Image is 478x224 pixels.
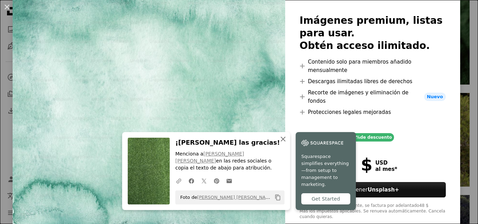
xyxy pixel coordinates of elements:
a: Comparte por correo electrónico [223,174,236,188]
strong: Unsplash+ [368,187,399,193]
p: Menciona a en las redes sociales o copia el texto de abajo para atribución. [175,151,284,172]
div: *Cuando se paga anualmente, se factura por adelantado 48 $ Más los impuestos aplicables. Se renue... [300,203,446,220]
button: Copiar al portapapeles [272,192,284,203]
button: ObtenerUnsplash+ [300,182,446,197]
span: Foto de en [177,192,272,203]
a: Squarespace simplifies everything—from setup to management to marketing.Get Started [296,132,356,210]
img: file-1747939142011-51e5cc87e3c9 [301,138,343,148]
span: Squarespace simplifies everything—from setup to management to marketing. [301,153,350,188]
span: Nuevo [424,93,446,101]
div: 66 % de descuento [346,133,394,142]
a: [PERSON_NAME] [PERSON_NAME] [175,151,244,164]
li: Protecciones legales mejoradas [300,108,446,116]
a: Comparte en Facebook [185,174,198,188]
h3: ¡[PERSON_NAME] las gracias! [175,138,284,148]
li: Descargas ilimitadas libres de derechos [300,77,446,86]
a: Comparte en Pinterest [210,174,223,188]
div: Get Started [301,193,350,204]
a: Comparte en Twitter [198,174,210,188]
li: Contenido solo para miembros añadido mensualmente [300,58,446,74]
li: Recorte de imágenes y eliminación de fondos [300,88,446,105]
span: al mes * [375,166,397,172]
a: [PERSON_NAME] [PERSON_NAME] [197,195,274,200]
h2: Imágenes premium, listas para usar. Obtén acceso ilimitado. [300,14,446,52]
span: USD [375,160,397,166]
